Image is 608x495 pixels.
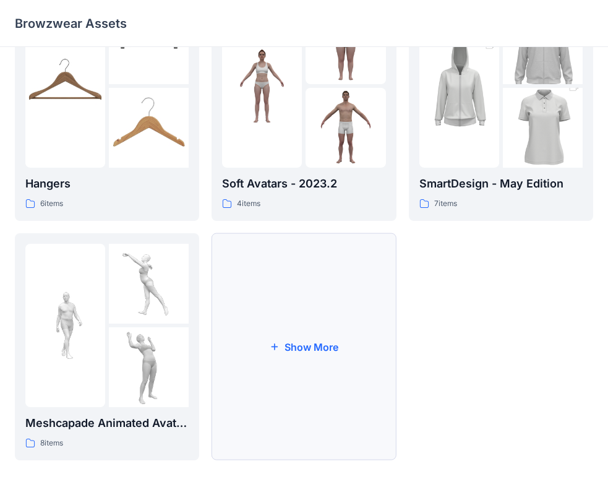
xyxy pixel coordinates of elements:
[222,46,302,126] img: folder 1
[434,197,457,210] p: 7 items
[237,197,260,210] p: 4 items
[419,26,499,146] img: folder 1
[15,15,127,32] p: Browzwear Assets
[419,175,583,192] p: SmartDesign - May Edition
[25,285,105,365] img: folder 1
[109,244,189,324] img: folder 2
[40,197,63,210] p: 6 items
[109,88,189,168] img: folder 3
[25,46,105,126] img: folder 1
[40,437,63,450] p: 8 items
[25,415,189,432] p: Meshcapade Animated Avatars
[15,233,199,460] a: folder 1folder 2folder 3Meshcapade Animated Avatars8items
[212,233,396,460] button: Show More
[503,68,583,188] img: folder 3
[109,327,189,407] img: folder 3
[306,88,385,168] img: folder 3
[25,175,189,192] p: Hangers
[222,175,385,192] p: Soft Avatars - 2023.2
